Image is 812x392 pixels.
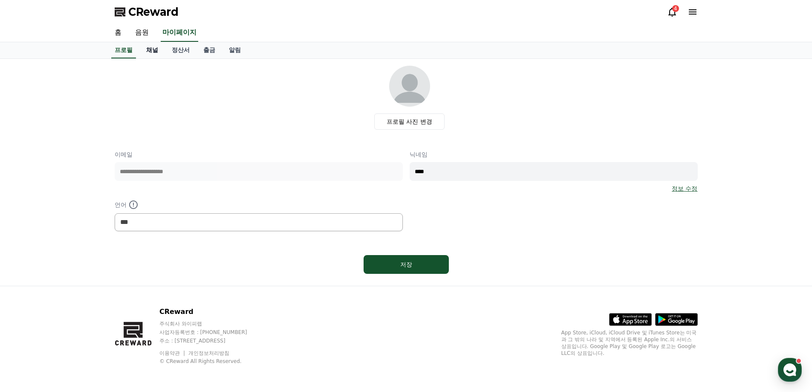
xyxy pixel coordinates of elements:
[115,200,403,210] p: 언어
[3,270,56,292] a: 홈
[667,7,677,17] a: 4
[159,307,263,317] p: CReward
[561,329,698,357] p: App Store, iCloud, iCloud Drive 및 iTunes Store는 미국과 그 밖의 나라 및 지역에서 등록된 Apple Inc.의 서비스 상표입니다. Goo...
[389,66,430,107] img: profile_image
[78,284,88,290] span: 대화
[110,270,164,292] a: 설정
[222,42,248,58] a: 알림
[381,260,432,269] div: 저장
[159,320,263,327] p: 주식회사 와이피랩
[159,329,263,336] p: 사업자등록번호 : [PHONE_NUMBER]
[161,24,198,42] a: 마이페이지
[410,150,698,159] p: 닉네임
[672,5,679,12] div: 4
[132,283,142,290] span: 설정
[672,184,697,193] a: 정보 수정
[159,358,263,365] p: © CReward All Rights Reserved.
[56,270,110,292] a: 대화
[115,5,179,19] a: CReward
[115,150,403,159] p: 이메일
[165,42,196,58] a: 정산서
[364,255,449,274] button: 저장
[27,283,32,290] span: 홈
[139,42,165,58] a: 채널
[159,350,186,356] a: 이용약관
[111,42,136,58] a: 프로필
[374,113,445,130] label: 프로필 사진 변경
[188,350,229,356] a: 개인정보처리방침
[108,24,128,42] a: 홈
[128,24,156,42] a: 음원
[128,5,179,19] span: CReward
[196,42,222,58] a: 출금
[159,337,263,344] p: 주소 : [STREET_ADDRESS]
